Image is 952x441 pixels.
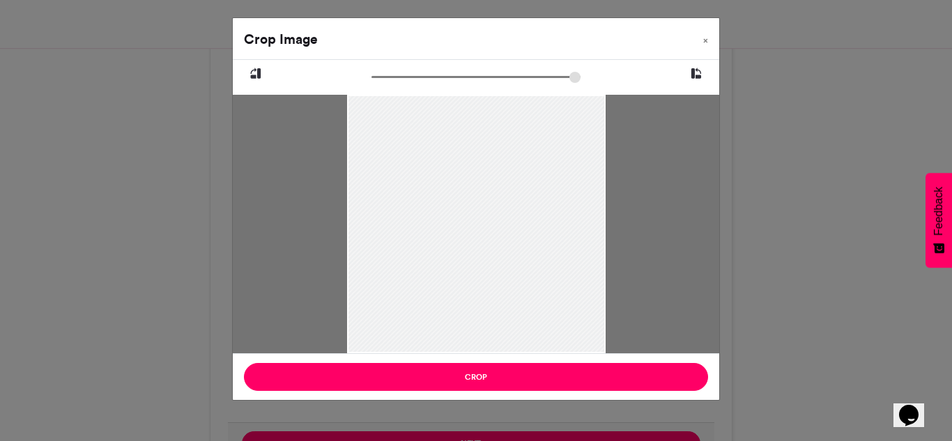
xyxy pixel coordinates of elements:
[244,29,318,49] h4: Crop Image
[244,363,708,391] button: Crop
[926,173,952,268] button: Feedback - Show survey
[692,18,719,57] button: Close
[893,385,938,427] iframe: chat widget
[703,36,708,45] span: ×
[932,187,945,235] span: Feedback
